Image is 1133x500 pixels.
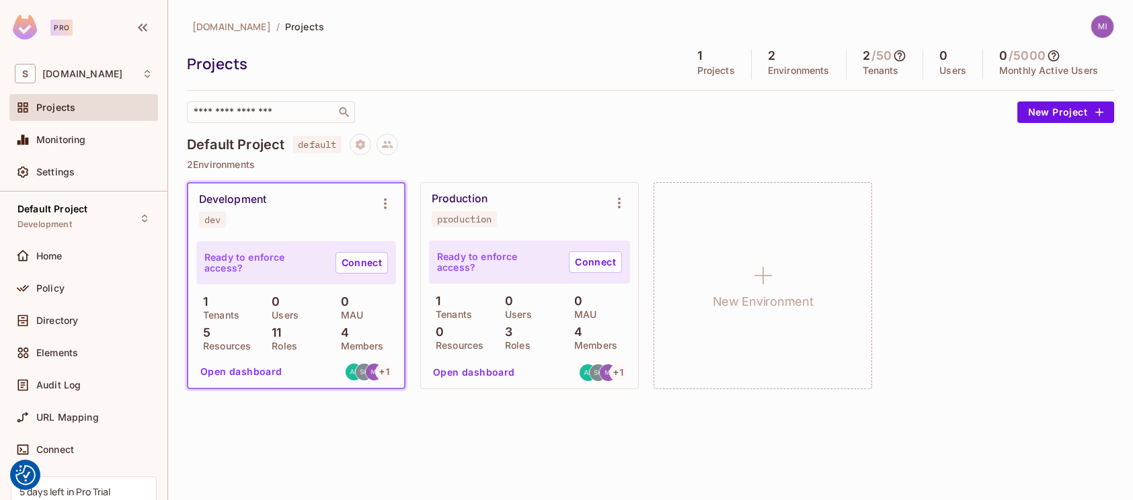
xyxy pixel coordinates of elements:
h5: 2 [768,49,775,62]
p: 4 [568,325,582,339]
img: michal.wojcik@testshipping.com [366,364,383,380]
img: michal.wojcik@testshipping.com [1091,15,1114,38]
h4: Default Project [187,136,284,153]
span: URL Mapping [36,412,99,423]
p: MAU [568,309,596,320]
p: Resources [429,340,483,351]
p: Roles [498,340,531,351]
div: Development [199,193,266,206]
span: Default Project [17,204,87,214]
span: Settings [36,167,75,177]
div: 5 days left in Pro Trial [19,485,110,498]
p: Members [568,340,617,351]
p: Resources [196,341,251,351]
h5: / 5000 [1009,49,1046,62]
p: Tenants [863,65,899,76]
p: Projects [697,65,735,76]
p: 3 [498,325,512,339]
h5: 1 [697,49,702,62]
span: Workspace: sea.live [42,69,122,79]
p: 2 Environments [187,159,1114,170]
img: michal.wojcik@testshipping.com [600,364,617,381]
p: 0 [334,295,349,308]
p: Roles [265,341,297,351]
p: Tenants [196,310,239,321]
div: Projects [187,54,674,74]
div: production [437,214,492,224]
p: Users [498,309,532,320]
p: 4 [334,326,349,339]
p: Monthly Active Users [999,65,1098,76]
p: 0 [265,295,280,308]
img: SReyMgAAAABJRU5ErkJggg== [13,15,37,40]
a: Connect [569,251,622,273]
p: 0 [429,325,444,339]
div: Production [432,192,487,206]
img: shyamalan.chemmery@testshipping.com [356,364,373,380]
p: Ready to enforce access? [204,252,325,274]
span: Elements [36,347,78,358]
img: aleksandra.dziamska@testshipping.com [346,364,362,380]
p: 5 [196,326,210,339]
p: 1 [196,295,208,308]
span: + 1 [379,367,390,376]
p: Members [334,341,384,351]
span: Connect [36,444,74,455]
span: Directory [36,315,78,326]
p: Users [939,65,966,76]
p: Environments [768,65,830,76]
p: 1 [429,294,440,308]
span: S [15,64,36,83]
button: Environment settings [606,190,633,216]
button: Environment settings [372,190,399,217]
button: Consent Preferences [15,465,36,485]
img: Revisit consent button [15,465,36,485]
p: Tenants [429,309,472,320]
h5: / 50 [871,49,892,62]
h5: 0 [999,49,1007,62]
p: 11 [265,326,281,339]
p: 0 [568,294,582,308]
img: shyamalan.chemmery@testshipping.com [590,364,607,381]
p: MAU [334,310,363,321]
span: default [292,136,342,153]
button: New Project [1017,101,1114,123]
span: Development [17,219,72,230]
span: [DOMAIN_NAME] [192,20,271,33]
button: Open dashboard [428,362,520,383]
h5: 2 [863,49,870,62]
img: aleksandra.dziamska@testshipping.com [580,364,596,381]
span: + 1 [613,368,624,377]
span: Audit Log [36,380,81,390]
h1: New Environment [713,292,814,312]
li: / [276,20,280,33]
div: Pro [50,19,73,36]
a: Connect [336,252,388,274]
span: Home [36,251,63,261]
span: Policy [36,283,65,294]
h5: 0 [939,49,947,62]
span: Monitoring [36,134,86,145]
span: Project settings [350,140,371,153]
p: Ready to enforce access? [437,251,558,273]
span: Projects [36,102,75,113]
p: Users [265,310,299,321]
button: Open dashboard [195,361,288,382]
span: Projects [285,20,324,33]
p: 0 [498,294,513,308]
div: dev [204,214,221,225]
